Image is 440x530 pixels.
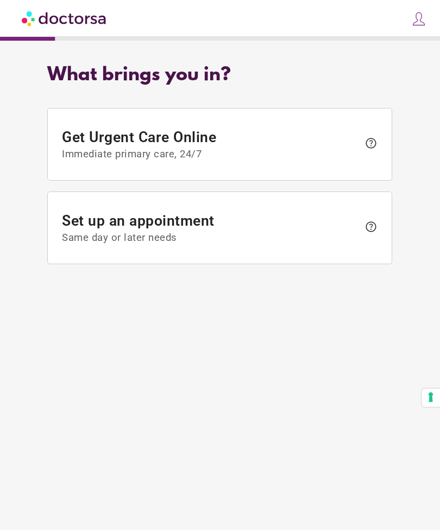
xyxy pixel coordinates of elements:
[62,232,360,244] span: Same day or later needs
[422,388,440,407] button: Your consent preferences for tracking technologies
[364,220,378,233] span: help
[62,213,360,244] span: Set up an appointment
[47,65,392,86] div: What brings you in?
[22,6,108,30] img: Doctorsa.com
[62,129,360,160] span: Get Urgent Care Online
[364,137,378,150] span: help
[411,11,426,27] img: icons8-customer-100.png
[62,148,360,160] span: Immediate primary care, 24/7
